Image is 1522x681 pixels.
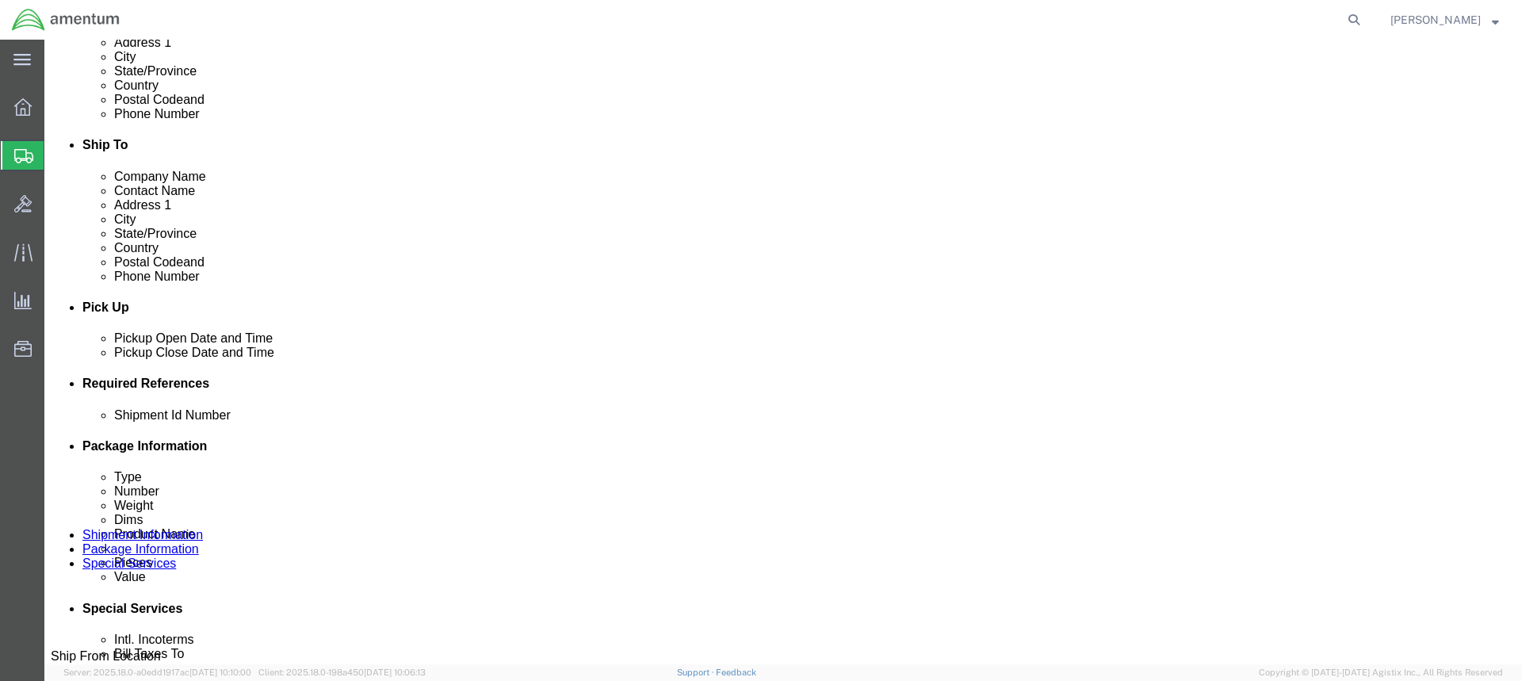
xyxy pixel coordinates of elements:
iframe: FS Legacy Container [44,40,1522,664]
span: Alvaro Borbon [1390,11,1481,29]
span: Server: 2025.18.0-a0edd1917ac [63,668,251,677]
span: [DATE] 10:06:13 [364,668,426,677]
img: logo [11,8,120,32]
a: Support [677,668,717,677]
span: [DATE] 10:10:00 [189,668,251,677]
span: Copyright © [DATE]-[DATE] Agistix Inc., All Rights Reserved [1259,666,1503,679]
button: [PERSON_NAME] [1390,10,1500,29]
a: Feedback [716,668,756,677]
span: Client: 2025.18.0-198a450 [258,668,426,677]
